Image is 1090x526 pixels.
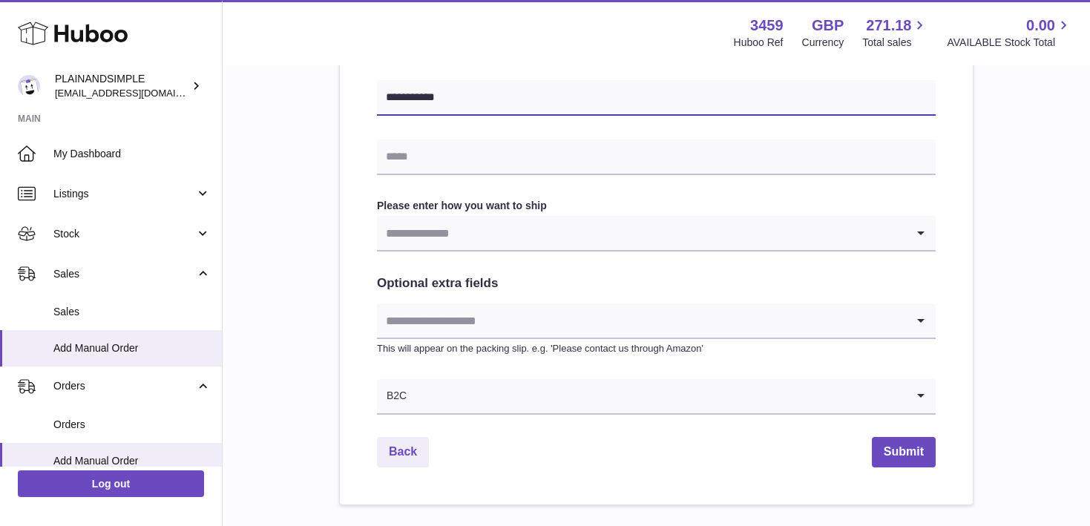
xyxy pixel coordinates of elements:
div: Search for option [377,303,936,339]
button: Submit [872,437,936,467]
img: duco@plainandsimple.com [18,75,40,97]
input: Search for option [377,216,906,250]
span: Total sales [862,36,928,50]
span: AVAILABLE Stock Total [947,36,1072,50]
div: Huboo Ref [734,36,784,50]
span: Orders [53,379,195,393]
a: Log out [18,470,204,497]
span: Sales [53,267,195,281]
a: 271.18 Total sales [862,16,928,50]
span: Add Manual Order [53,341,211,355]
div: PLAINANDSIMPLE [55,72,188,100]
input: Search for option [377,303,906,338]
span: Orders [53,418,211,432]
div: Search for option [377,379,936,415]
span: B2C [377,379,407,413]
a: 0.00 AVAILABLE Stock Total [947,16,1072,50]
a: Back [377,437,429,467]
div: Search for option [377,216,936,252]
strong: GBP [812,16,844,36]
span: [EMAIL_ADDRESS][DOMAIN_NAME] [55,87,218,99]
label: Please enter how you want to ship [377,199,936,213]
span: Listings [53,187,195,201]
div: Currency [802,36,844,50]
h2: Optional extra fields [377,275,936,292]
span: Add Manual Order [53,454,211,468]
span: Stock [53,227,195,241]
span: My Dashboard [53,147,211,161]
span: 271.18 [866,16,911,36]
span: Sales [53,305,211,319]
p: This will appear on the packing slip. e.g. 'Please contact us through Amazon' [377,342,936,355]
span: 0.00 [1026,16,1055,36]
input: Search for option [407,379,906,413]
strong: 3459 [750,16,784,36]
